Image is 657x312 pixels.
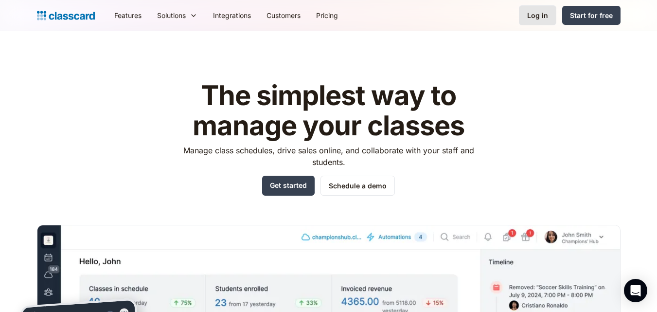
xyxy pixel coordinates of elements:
p: Manage class schedules, drive sales online, and collaborate with your staff and students. [174,145,483,168]
a: Customers [259,4,308,26]
a: Get started [262,176,315,196]
div: Start for free [570,10,613,20]
div: Solutions [149,4,205,26]
h1: The simplest way to manage your classes [174,81,483,141]
div: Log in [527,10,548,20]
div: Solutions [157,10,186,20]
a: Pricing [308,4,346,26]
a: Log in [519,5,556,25]
a: Schedule a demo [320,176,395,196]
div: Open Intercom Messenger [624,279,647,302]
a: Integrations [205,4,259,26]
a: Features [107,4,149,26]
a: Start for free [562,6,621,25]
a: home [37,9,95,22]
